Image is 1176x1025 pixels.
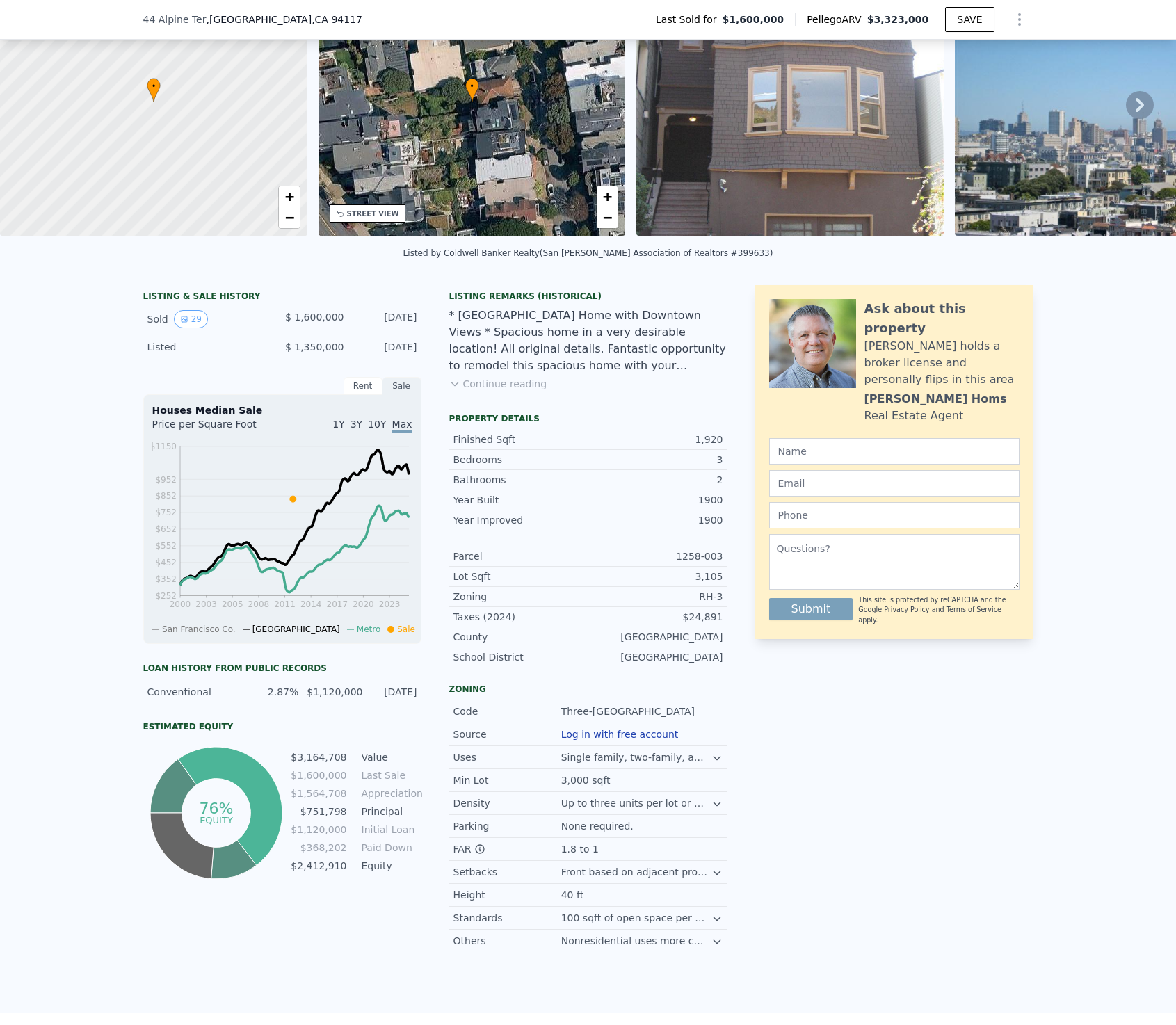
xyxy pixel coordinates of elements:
[359,804,421,819] td: Principal
[200,800,234,817] tspan: 76%
[353,599,374,609] tspan: 2020
[290,750,347,765] td: $3,164,708
[465,78,479,102] div: •
[155,524,177,534] tspan: $652
[603,188,612,205] span: +
[588,590,723,604] div: RH-3
[864,407,964,424] div: Real Estate Agent
[453,630,588,644] div: County
[174,310,208,328] button: View historical data
[884,606,929,613] a: Privacy Policy
[864,338,1020,388] div: [PERSON_NAME] holds a broker license and personally flips in this area
[147,685,243,699] div: Conventional
[769,470,1020,497] input: Email
[858,595,1019,625] div: This site is protected by reCAPTCHA and the Google and apply.
[453,473,588,487] div: Bathrooms
[155,508,177,517] tspan: $752
[355,310,417,328] div: [DATE]
[864,299,1020,338] div: Ask about this property
[453,453,588,467] div: Bedrooms
[561,934,712,948] div: Nonresidential uses more common than in RH-2.
[807,13,867,26] span: Pellego ARV
[248,599,269,609] tspan: 2008
[588,630,723,644] div: [GEOGRAPHIC_DATA]
[162,624,236,634] span: San Francisco Co.
[290,822,347,837] td: $1,120,000
[143,663,421,674] div: Loan history from public records
[561,704,698,718] div: Three-[GEOGRAPHIC_DATA]
[453,570,588,583] div: Lot Sqft
[453,796,561,810] div: Density
[453,610,588,624] div: Taxes (2024)
[453,888,561,902] div: Height
[453,704,561,718] div: Code
[221,599,243,609] tspan: 2005
[285,341,344,353] span: $ 1,350,000
[597,207,618,228] a: Zoom out
[150,442,176,451] tspan: $1150
[449,684,727,695] div: Zoning
[312,14,362,25] span: , CA 94117
[251,685,299,699] div: 2.87%
[561,796,712,810] div: Up to three units per lot or one unit per 1,000 sqft of lot area.
[945,7,994,32] button: SAVE
[453,819,561,833] div: Parking
[155,558,177,567] tspan: $452
[449,291,727,302] div: Listing Remarks (Historical)
[588,650,723,664] div: [GEOGRAPHIC_DATA]
[561,842,602,856] div: 1.8 to 1
[355,340,417,354] div: [DATE]
[603,209,612,226] span: −
[453,911,561,925] div: Standards
[359,822,421,837] td: Initial Loan
[357,624,380,634] span: Metro
[947,606,1001,613] a: Terms of Service
[449,307,727,374] div: * [GEOGRAPHIC_DATA] Home with Downtown Views * Spacious home in a very desirable location! All or...
[453,590,588,604] div: Zoning
[332,419,344,430] span: 1Y
[561,773,613,787] div: 3,000 sqft
[453,865,561,879] div: Setbacks
[300,599,321,609] tspan: 2014
[561,888,586,902] div: 40 ft
[403,248,773,258] div: Listed by Coldwell Banker Realty (San [PERSON_NAME] Association of Realtors #399633)
[290,768,347,783] td: $1,600,000
[397,624,415,634] span: Sale
[207,13,362,26] span: , [GEOGRAPHIC_DATA]
[864,391,1007,407] div: [PERSON_NAME] Homs
[588,433,723,446] div: 1,920
[152,403,412,417] div: Houses Median Sale
[392,419,412,433] span: Max
[561,911,712,925] div: 100 sqft of open space per dwelling if private, 133 sqft if common.
[143,721,421,732] div: Estimated Equity
[588,549,723,563] div: 1258-003
[155,574,177,584] tspan: $352
[588,610,723,624] div: $24,891
[359,768,421,783] td: Last Sale
[290,840,347,855] td: $368,202
[561,750,712,764] div: Single family, two-family, and three-family houses.
[368,419,386,430] span: 10Y
[453,493,588,507] div: Year Built
[723,13,784,26] span: $1,600,000
[453,513,588,527] div: Year Improved
[369,685,417,699] div: [DATE]
[284,188,293,205] span: +
[347,209,399,219] div: STREET VIEW
[561,819,636,833] div: None required.
[285,312,344,323] span: $ 1,600,000
[326,599,348,609] tspan: 2017
[359,858,421,873] td: Equity
[453,750,561,764] div: Uses
[449,377,547,391] button: Continue reading
[359,786,421,801] td: Appreciation
[279,207,300,228] a: Zoom out
[588,493,723,507] div: 1900
[195,599,217,609] tspan: 2003
[588,513,723,527] div: 1900
[588,453,723,467] div: 3
[597,186,618,207] a: Zoom in
[359,750,421,765] td: Value
[453,549,588,563] div: Parcel
[155,541,177,551] tspan: $552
